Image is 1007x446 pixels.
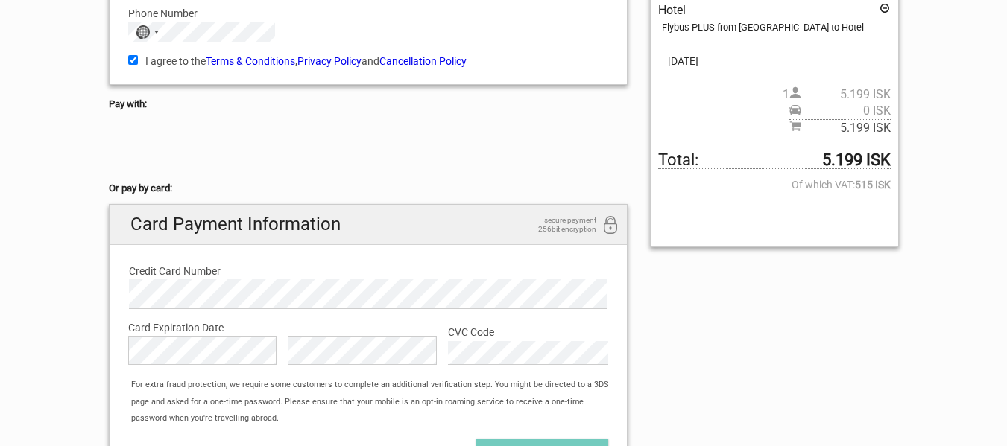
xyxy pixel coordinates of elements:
p: We're away right now. Please check back later! [21,26,168,38]
span: Of which VAT: [658,176,890,193]
div: For extra fraud protection, we require some customers to complete an additional verification step... [124,377,627,427]
label: I agree to the , and [128,53,609,69]
strong: 5.199 ISK [822,152,891,168]
i: 256bit encryption [602,216,619,236]
label: Card Expiration Date [128,319,609,336]
span: 5.199 ISK [801,120,891,136]
iframe: Secure payment button frame [109,132,243,162]
div: Flybus PLUS from [GEOGRAPHIC_DATA] to Hotel [662,19,890,36]
label: Phone Number [128,5,609,22]
span: Total to be paid [658,152,890,169]
span: 5.199 ISK [801,86,891,103]
button: Open LiveChat chat widget [171,23,189,41]
span: Pickup price [789,103,891,119]
a: Terms & Conditions [206,55,295,67]
button: Selected country [129,22,166,42]
a: Privacy Policy [297,55,362,67]
h5: Pay with: [109,96,628,112]
span: 0 ISK [801,103,891,119]
a: Cancellation Policy [379,55,467,67]
h5: Or pay by card: [109,180,628,197]
span: secure payment 256bit encryption [522,216,596,234]
label: Credit Card Number [129,263,608,279]
h2: Card Payment Information [110,205,628,244]
strong: 515 ISK [855,176,891,193]
span: 1 person(s) [783,86,891,103]
span: [DATE] [658,53,890,69]
span: Subtotal [789,119,891,136]
label: CVC Code [448,324,608,340]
